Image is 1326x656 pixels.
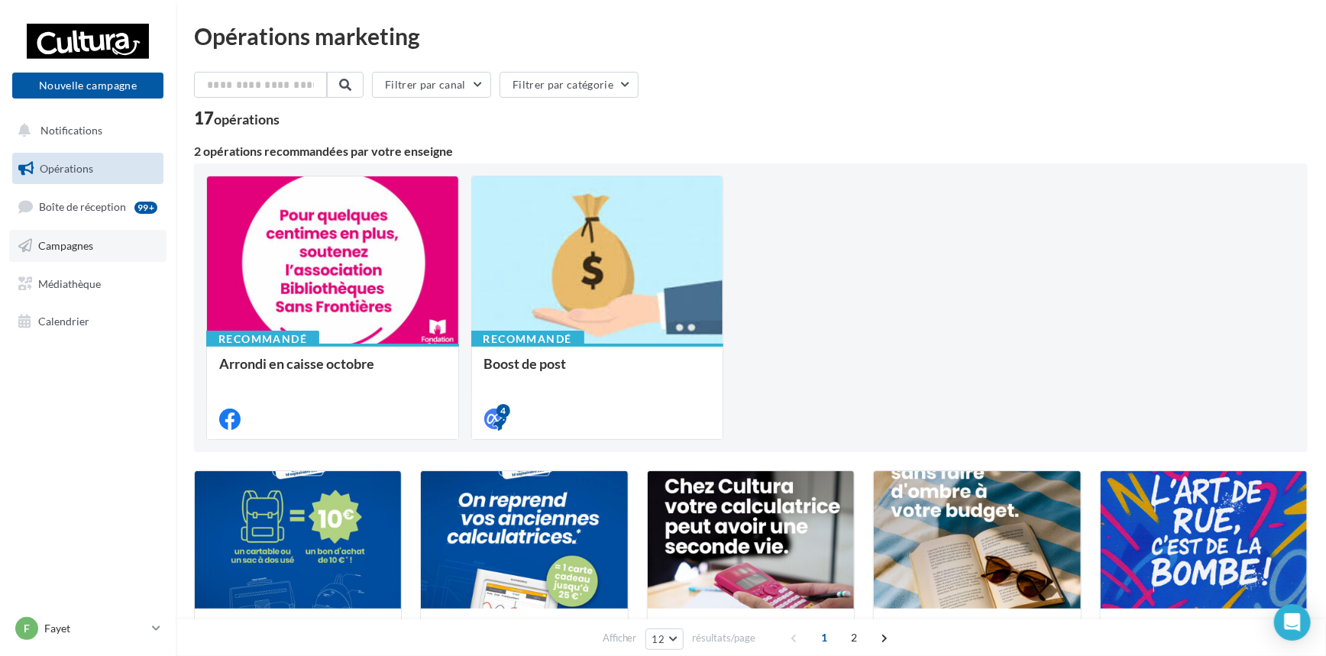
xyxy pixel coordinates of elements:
[194,145,1308,157] div: 2 opérations recommandées par votre enseigne
[652,633,665,645] span: 12
[9,190,167,223] a: Boîte de réception99+
[645,629,684,650] button: 12
[40,162,93,175] span: Opérations
[372,72,491,98] button: Filtrer par canal
[471,331,584,347] div: Recommandé
[39,200,126,213] span: Boîte de réception
[24,621,30,636] span: F
[44,621,146,636] p: Fayet
[603,631,637,645] span: Afficher
[9,115,160,147] button: Notifications
[500,72,639,98] button: Filtrer par catégorie
[38,239,93,252] span: Campagnes
[9,305,167,338] a: Calendrier
[134,202,157,214] div: 99+
[842,625,866,650] span: 2
[12,73,163,99] button: Nouvelle campagne
[484,356,711,386] div: Boost de post
[12,614,163,643] a: F Fayet
[9,230,167,262] a: Campagnes
[38,276,101,289] span: Médiathèque
[9,268,167,300] a: Médiathèque
[496,404,510,418] div: 4
[206,331,319,347] div: Recommandé
[812,625,836,650] span: 1
[692,631,755,645] span: résultats/page
[214,112,280,126] div: opérations
[38,315,89,328] span: Calendrier
[9,153,167,185] a: Opérations
[194,24,1308,47] div: Opérations marketing
[40,124,102,137] span: Notifications
[194,110,280,127] div: 17
[219,356,446,386] div: Arrondi en caisse octobre
[1274,604,1311,641] div: Open Intercom Messenger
